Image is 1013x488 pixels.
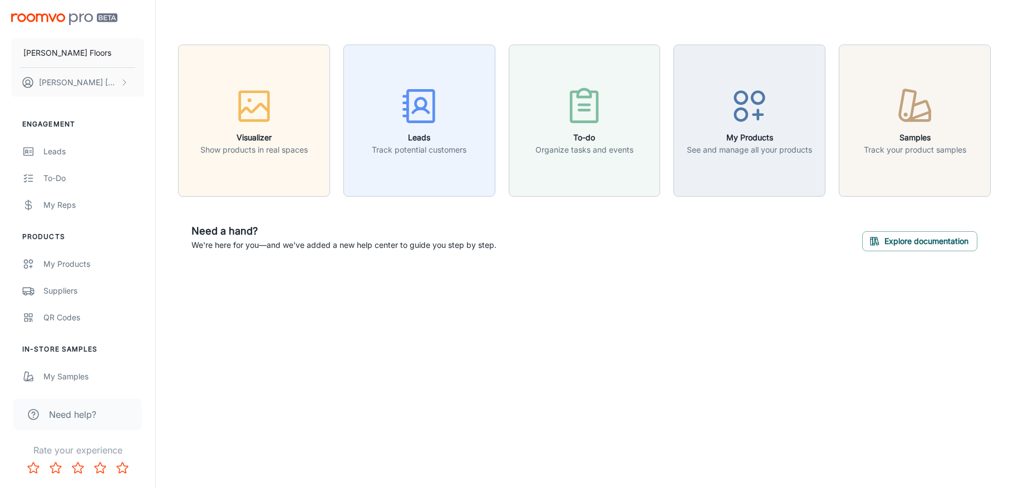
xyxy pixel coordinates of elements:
[862,235,977,246] a: Explore documentation
[11,68,144,97] button: [PERSON_NAME] [PERSON_NAME]
[200,144,308,156] p: Show products in real spaces
[200,131,308,144] h6: Visualizer
[11,13,117,25] img: Roomvo PRO Beta
[43,172,144,184] div: To-do
[839,114,991,125] a: SamplesTrack your product samples
[343,114,495,125] a: LeadsTrack potential customers
[687,144,812,156] p: See and manage all your products
[687,131,812,144] h6: My Products
[43,258,144,270] div: My Products
[535,131,633,144] h6: To-do
[43,145,144,158] div: Leads
[11,38,144,67] button: [PERSON_NAME] Floors
[509,45,661,197] button: To-doOrganize tasks and events
[191,223,496,239] h6: Need a hand?
[535,144,633,156] p: Organize tasks and events
[864,131,966,144] h6: Samples
[862,231,977,251] button: Explore documentation
[673,45,825,197] button: My ProductsSee and manage all your products
[343,45,495,197] button: LeadsTrack potential customers
[39,76,117,89] p: [PERSON_NAME] [PERSON_NAME]
[43,199,144,211] div: My Reps
[23,47,111,59] p: [PERSON_NAME] Floors
[864,144,966,156] p: Track your product samples
[673,114,825,125] a: My ProductsSee and manage all your products
[178,45,330,197] button: VisualizerShow products in real spaces
[43,285,144,297] div: Suppliers
[372,144,466,156] p: Track potential customers
[509,114,661,125] a: To-doOrganize tasks and events
[372,131,466,144] h6: Leads
[191,239,496,251] p: We're here for you—and we've added a new help center to guide you step by step.
[839,45,991,197] button: SamplesTrack your product samples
